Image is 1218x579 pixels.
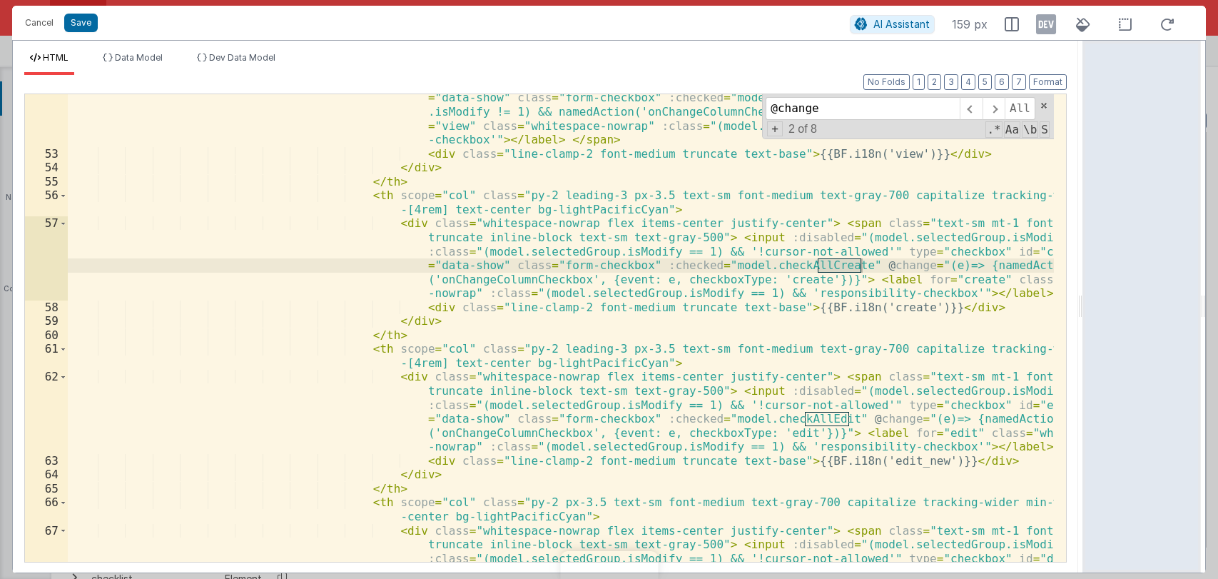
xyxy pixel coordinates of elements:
[944,74,958,90] button: 3
[1022,121,1038,138] span: Whole Word Search
[913,74,925,90] button: 1
[25,49,68,147] div: 52
[25,370,68,453] div: 62
[928,74,941,90] button: 2
[25,216,68,300] div: 57
[25,147,68,161] div: 53
[1029,74,1067,90] button: Format
[1004,121,1020,138] span: CaseSensitive Search
[850,15,935,34] button: AI Assistant
[952,16,988,33] span: 159 px
[25,188,68,216] div: 56
[995,74,1009,90] button: 6
[25,161,68,175] div: 54
[25,175,68,189] div: 55
[873,18,930,30] span: AI Assistant
[18,13,61,33] button: Cancel
[25,468,68,482] div: 64
[1005,97,1035,120] span: Alt-Enter
[25,314,68,328] div: 59
[43,52,68,63] span: HTML
[25,495,68,523] div: 66
[64,14,98,32] button: Save
[961,74,975,90] button: 4
[209,52,275,63] span: Dev Data Model
[25,342,68,370] div: 61
[25,482,68,496] div: 65
[1012,74,1026,90] button: 7
[978,74,992,90] button: 5
[25,328,68,343] div: 60
[25,301,68,315] div: 58
[863,74,910,90] button: No Folds
[766,97,960,120] input: Search for
[783,123,823,136] span: 2 of 8
[115,52,163,63] span: Data Model
[1040,121,1050,138] span: Search In Selection
[25,454,68,468] div: 63
[767,121,783,136] span: Toggel Replace mode
[985,121,1002,138] span: RegExp Search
